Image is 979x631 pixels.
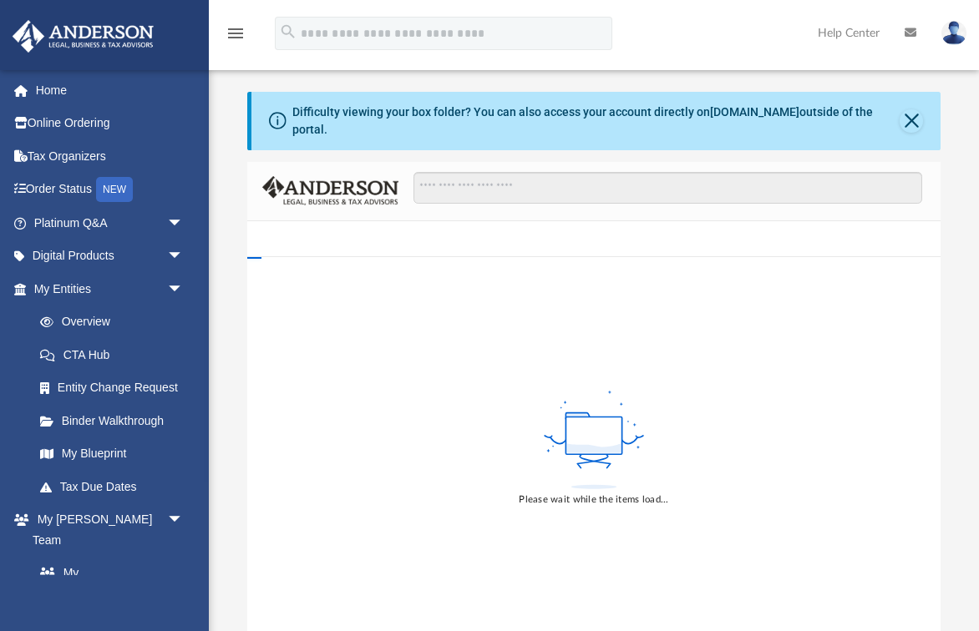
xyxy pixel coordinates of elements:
a: Platinum Q&Aarrow_drop_down [12,206,209,240]
input: Search files and folders [413,172,922,204]
a: [DOMAIN_NAME] [710,105,799,119]
div: Difficulty viewing your box folder? You can also access your account directly on outside of the p... [292,103,900,139]
span: arrow_drop_down [167,503,200,538]
a: menu [226,32,246,43]
a: Tax Organizers [12,139,209,173]
i: search [279,23,297,41]
div: Please wait while the items load... [519,492,668,507]
i: menu [226,23,246,43]
a: CTA Hub [23,338,209,371]
span: arrow_drop_down [167,206,200,240]
span: arrow_drop_down [167,240,200,274]
a: Digital Productsarrow_drop_down [12,240,209,273]
button: Close [900,109,923,133]
a: Order StatusNEW [12,173,209,207]
a: My Blueprint [23,437,200,471]
a: My [PERSON_NAME] Teamarrow_drop_down [12,503,200,557]
div: NEW [96,177,133,202]
a: My Entitiesarrow_drop_down [12,272,209,305]
a: Overview [23,305,209,339]
a: Online Ordering [12,107,209,140]
img: User Pic [941,21,966,45]
span: arrow_drop_down [167,272,200,306]
a: Entity Change Request [23,371,209,405]
a: Home [12,73,209,107]
a: Binder Walkthrough [23,404,209,437]
a: My [PERSON_NAME] Team [23,557,192,631]
img: Anderson Advisors Platinum Portal [8,20,159,53]
a: Tax Due Dates [23,470,209,503]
